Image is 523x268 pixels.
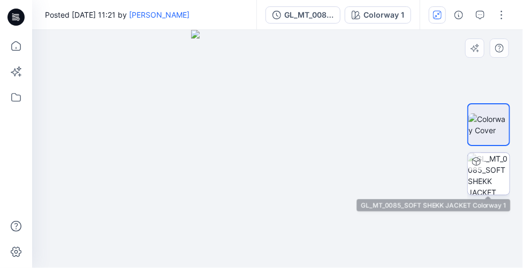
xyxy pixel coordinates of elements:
span: Posted [DATE] 11:21 by [45,9,190,20]
button: GL_MT_0085_SOFT SHEKK JACKET [266,6,340,24]
a: [PERSON_NAME] [129,10,190,19]
button: Colorway 1 [345,6,411,24]
div: Colorway 1 [363,9,404,21]
img: Colorway Cover [468,113,509,136]
img: GL_MT_0085_SOFT SHEKK JACKET Colorway 1 [468,153,510,195]
button: Details [450,6,467,24]
img: eyJhbGciOiJIUzI1NiIsImtpZCI6IjAiLCJzbHQiOiJzZXMiLCJ0eXAiOiJKV1QifQ.eyJkYXRhIjp7InR5cGUiOiJzdG9yYW... [191,30,365,268]
div: GL_MT_0085_SOFT SHEKK JACKET [284,9,333,21]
